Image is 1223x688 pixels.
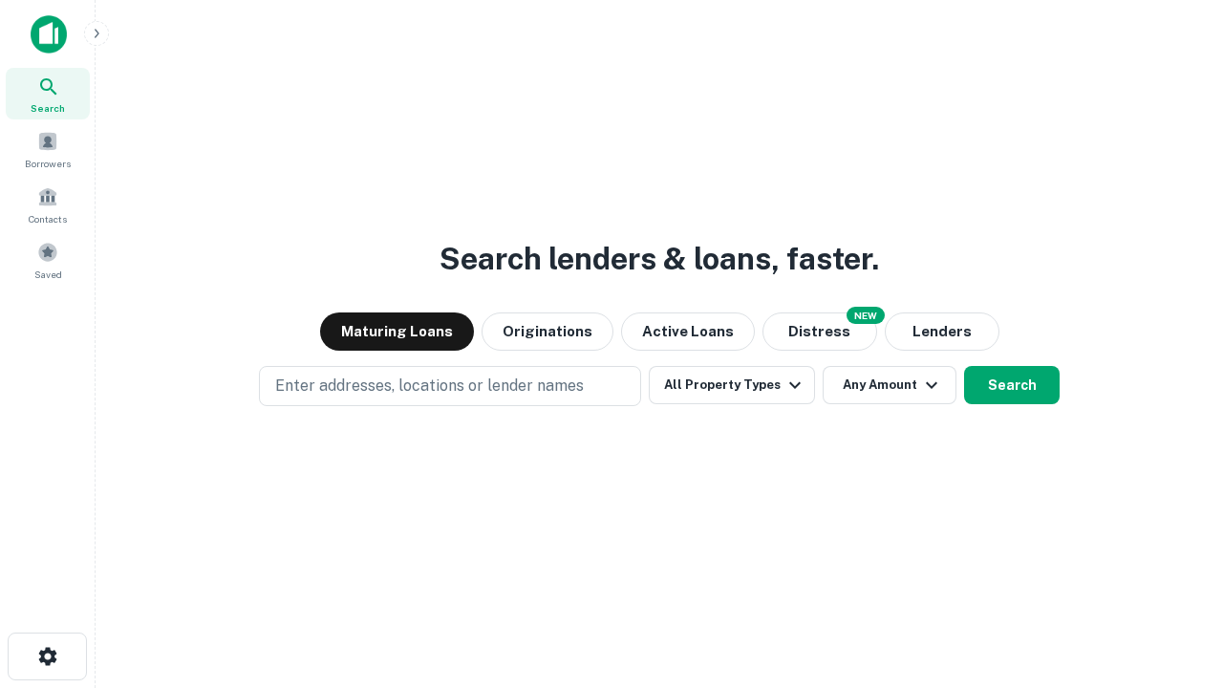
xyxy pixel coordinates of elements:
[823,366,956,404] button: Any Amount
[440,236,879,282] h3: Search lenders & loans, faster.
[885,312,999,351] button: Lenders
[6,123,90,175] a: Borrowers
[964,366,1060,404] button: Search
[6,234,90,286] a: Saved
[762,312,877,351] button: Search distressed loans with lien and other non-mortgage details.
[34,267,62,282] span: Saved
[31,15,67,54] img: capitalize-icon.png
[482,312,613,351] button: Originations
[6,68,90,119] a: Search
[29,211,67,226] span: Contacts
[320,312,474,351] button: Maturing Loans
[6,179,90,230] a: Contacts
[31,100,65,116] span: Search
[25,156,71,171] span: Borrowers
[621,312,755,351] button: Active Loans
[1127,535,1223,627] iframe: Chat Widget
[259,366,641,406] button: Enter addresses, locations or lender names
[649,366,815,404] button: All Property Types
[847,307,885,324] div: NEW
[275,375,584,398] p: Enter addresses, locations or lender names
